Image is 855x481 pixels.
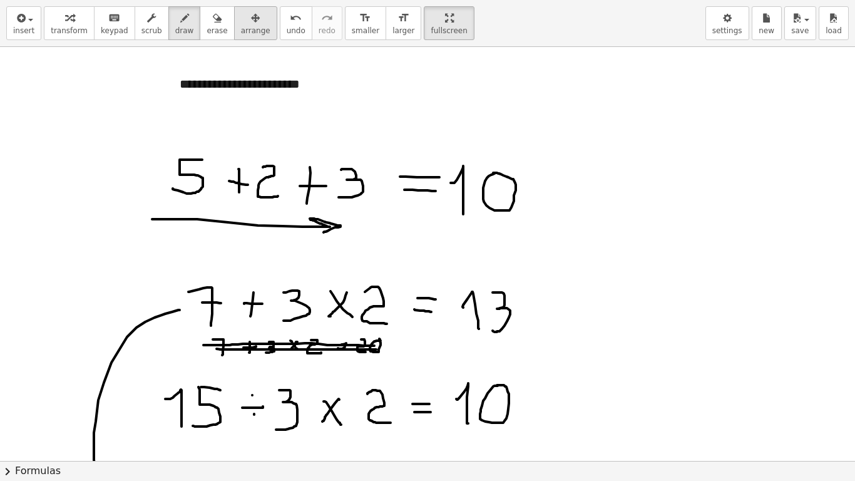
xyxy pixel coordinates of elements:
[234,6,277,40] button: arrange
[287,26,305,35] span: undo
[108,11,120,26] i: keyboard
[352,26,379,35] span: smaller
[759,26,774,35] span: new
[290,11,302,26] i: undo
[13,26,34,35] span: insert
[826,26,842,35] span: load
[6,6,41,40] button: insert
[431,26,467,35] span: fullscreen
[359,11,371,26] i: format_size
[705,6,749,40] button: settings
[44,6,95,40] button: transform
[175,26,194,35] span: draw
[392,26,414,35] span: larger
[784,6,816,40] button: save
[207,26,227,35] span: erase
[424,6,474,40] button: fullscreen
[141,26,162,35] span: scrub
[397,11,409,26] i: format_size
[280,6,312,40] button: undoundo
[135,6,169,40] button: scrub
[345,6,386,40] button: format_sizesmaller
[312,6,342,40] button: redoredo
[200,6,234,40] button: erase
[321,11,333,26] i: redo
[752,6,782,40] button: new
[51,26,88,35] span: transform
[168,6,201,40] button: draw
[791,26,809,35] span: save
[386,6,421,40] button: format_sizelarger
[712,26,742,35] span: settings
[101,26,128,35] span: keypad
[241,26,270,35] span: arrange
[819,6,849,40] button: load
[319,26,335,35] span: redo
[94,6,135,40] button: keyboardkeypad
